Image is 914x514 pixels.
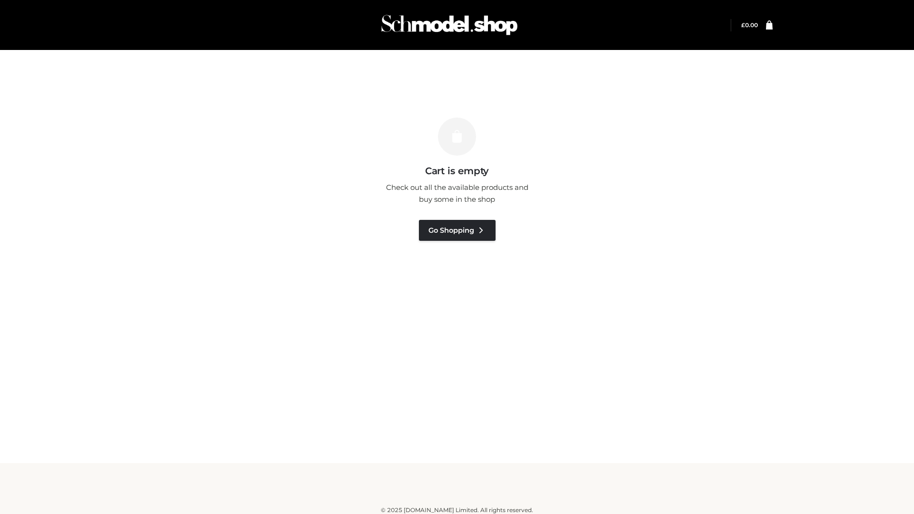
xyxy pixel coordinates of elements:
[741,21,758,29] a: £0.00
[741,21,745,29] span: £
[741,21,758,29] bdi: 0.00
[381,181,533,206] p: Check out all the available products and buy some in the shop
[163,165,751,177] h3: Cart is empty
[378,6,521,44] img: Schmodel Admin 964
[419,220,496,241] a: Go Shopping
